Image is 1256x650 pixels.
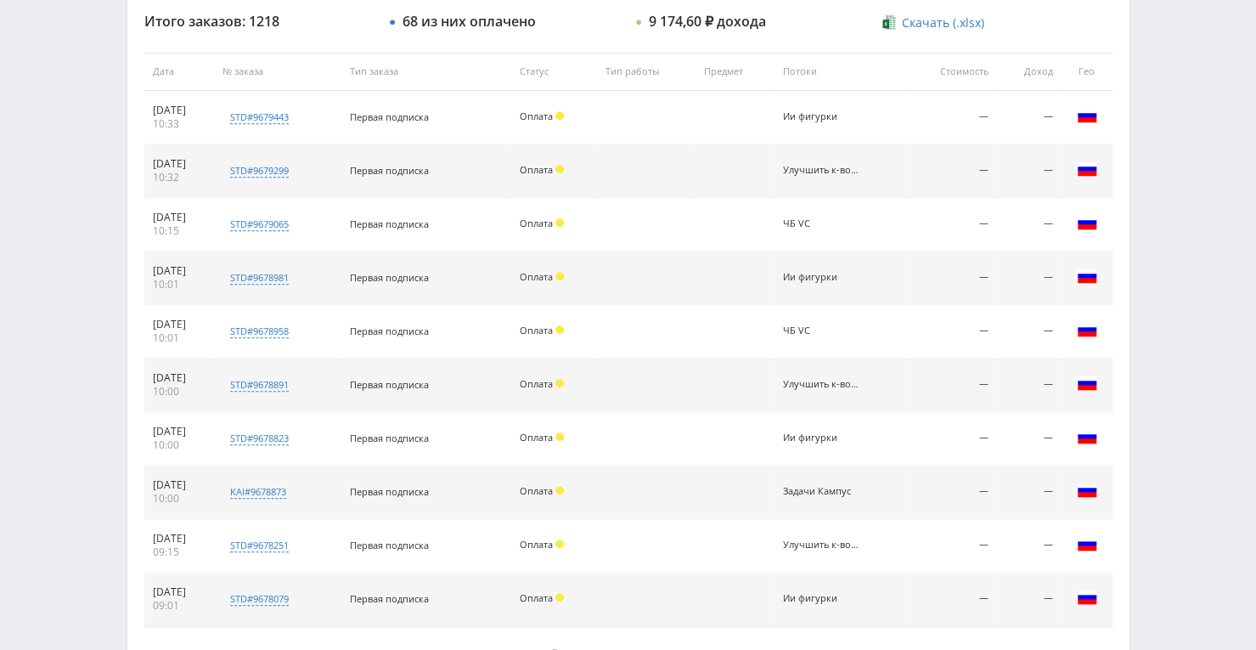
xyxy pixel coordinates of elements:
[1077,480,1097,500] img: rus.png
[783,325,859,336] div: ЧБ VC
[153,331,206,345] div: 10:01
[997,519,1062,573] td: —
[520,591,553,604] span: Оплата
[153,104,206,117] div: [DATE]
[905,252,997,305] td: —
[230,485,286,499] div: kai#9678873
[153,318,206,331] div: [DATE]
[905,305,997,359] td: —
[153,532,206,545] div: [DATE]
[882,14,897,31] img: xlsx
[905,359,997,412] td: —
[144,53,215,91] th: Дата
[350,592,429,605] span: Первая подписка
[905,91,997,144] td: —
[882,14,984,31] a: Скачать (.xlsx)
[783,272,859,283] div: Ии фигурки
[997,91,1062,144] td: —
[783,486,859,497] div: Задачи Кампус
[144,14,374,29] div: Итого заказов: 1218
[905,466,997,519] td: —
[1077,266,1097,286] img: rus.png
[520,270,553,283] span: Оплата
[153,157,206,171] div: [DATE]
[520,217,553,229] span: Оплата
[997,305,1062,359] td: —
[153,492,206,506] div: 10:00
[905,53,997,91] th: Стоимость
[153,264,206,278] div: [DATE]
[555,593,564,602] span: Холд
[403,14,536,29] div: 68 из них оплачено
[555,325,564,334] span: Холд
[520,538,553,551] span: Оплата
[997,412,1062,466] td: —
[520,431,553,444] span: Оплата
[555,218,564,227] span: Холд
[511,53,597,91] th: Статус
[230,271,289,285] div: std#9678981
[905,519,997,573] td: —
[230,164,289,178] div: std#9679299
[230,432,289,445] div: std#9678823
[783,111,859,122] div: Ии фигурки
[1077,587,1097,608] img: rus.png
[520,324,553,336] span: Оплата
[555,111,564,120] span: Холд
[555,272,564,280] span: Холд
[783,593,859,604] div: Ии фигурки
[153,425,206,438] div: [DATE]
[597,53,696,91] th: Тип работы
[1077,534,1097,554] img: rus.png
[649,14,766,29] div: 9 174,60 ₽ дохода
[230,592,289,606] div: std#9678079
[214,53,341,91] th: № заказа
[1077,373,1097,393] img: rus.png
[153,171,206,184] div: 10:32
[350,325,429,337] span: Первая подписка
[555,432,564,441] span: Холд
[230,539,289,552] div: std#9678251
[153,478,206,492] div: [DATE]
[997,53,1062,91] th: Доход
[230,218,289,231] div: std#9679065
[230,325,289,338] div: std#9678958
[997,144,1062,198] td: —
[997,359,1062,412] td: —
[153,585,206,599] div: [DATE]
[350,110,429,123] span: Первая подписка
[555,486,564,495] span: Холд
[555,165,564,173] span: Холд
[997,466,1062,519] td: —
[783,540,859,551] div: Улучшить к-во фото VC
[696,53,774,91] th: Предмет
[520,110,553,122] span: Оплата
[520,377,553,390] span: Оплата
[350,432,429,444] span: Первая подписка
[905,412,997,466] td: —
[997,252,1062,305] td: —
[1077,427,1097,447] img: rus.png
[1077,159,1097,179] img: rus.png
[1062,53,1112,91] th: Гео
[153,117,206,131] div: 10:33
[153,211,206,224] div: [DATE]
[997,573,1062,626] td: —
[350,378,429,391] span: Первая подписка
[350,164,429,177] span: Первая подписка
[153,385,206,398] div: 10:00
[1077,105,1097,126] img: rus.png
[555,540,564,548] span: Холд
[783,432,859,444] div: Ии фигурки
[230,110,289,124] div: std#9679443
[774,53,905,91] th: Потоки
[902,16,984,30] span: Скачать (.xlsx)
[520,163,553,176] span: Оплата
[350,218,429,230] span: Первая подписка
[153,438,206,452] div: 10:00
[905,144,997,198] td: —
[153,278,206,291] div: 10:01
[350,539,429,551] span: Первая подписка
[350,271,429,284] span: Первая подписка
[905,198,997,252] td: —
